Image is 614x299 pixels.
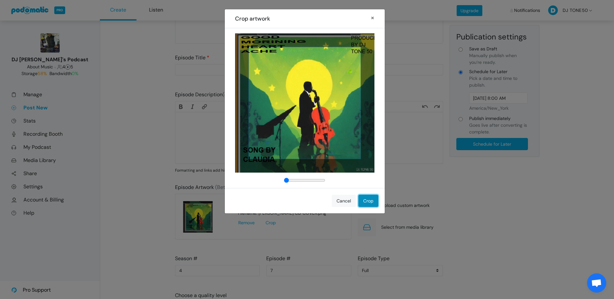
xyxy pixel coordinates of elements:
[358,195,378,207] button: Crop
[587,273,606,293] div: Open chat
[235,14,270,23] h5: Crop artwork
[371,13,374,22] span: ×
[365,9,380,26] button: Close
[332,195,356,207] button: Cancel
